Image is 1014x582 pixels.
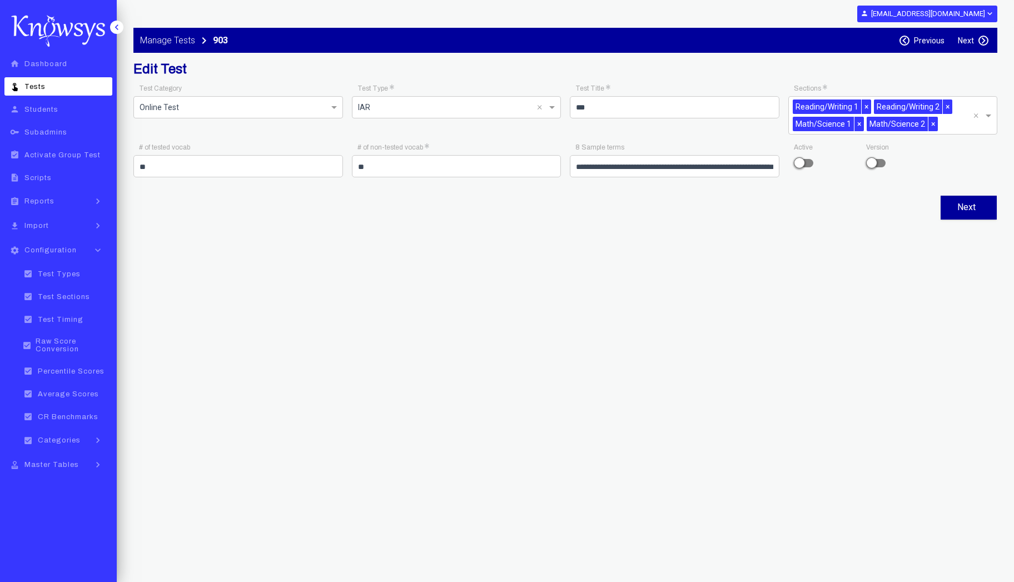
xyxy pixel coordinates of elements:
[90,459,106,470] i: keyboard_arrow_right
[575,143,624,151] app-required-indication: 8 Sample terms
[357,143,429,151] app-required-indication: # of non-tested vocab
[8,127,22,137] i: key
[8,197,22,206] i: assignment
[8,150,22,160] i: assignment_turned_in
[90,435,106,446] i: keyboard_arrow_right
[914,36,945,45] label: Previous
[38,436,81,444] span: Categories
[38,270,81,278] span: Test Types
[576,163,773,172] input: 8 Sample terms
[861,9,868,17] i: person
[21,341,33,350] i: check_box
[139,84,182,92] app-required-indication: Test Category
[90,196,106,207] i: keyboard_arrow_right
[8,246,22,255] i: settings
[898,34,911,47] i: keyboard_arrow_left
[24,151,101,159] span: Activate Group Test
[38,390,99,398] span: Average Scores
[21,292,35,301] i: check_box
[8,105,22,114] i: person
[38,293,90,301] span: Test Sections
[38,316,83,324] span: Test Timing
[8,59,22,68] i: home
[21,389,35,399] i: check_box
[24,461,79,469] span: Master Tables
[21,412,35,421] i: check_box
[794,84,827,92] app-required-indication: Sections
[977,34,990,47] i: keyboard_arrow_right
[8,221,22,231] i: file_download
[24,128,67,136] span: Subadmins
[861,143,889,152] label: Version
[24,106,58,113] span: Students
[139,143,190,151] app-required-indication: # of tested vocab
[140,34,195,47] a: Manage Tests
[21,269,35,278] i: check_box
[111,22,122,33] i: keyboard_arrow_left
[871,9,985,18] b: [EMAIL_ADDRESS][DOMAIN_NAME]
[24,246,77,254] span: Configuration
[213,34,228,47] a: 903
[21,366,35,376] i: check_box
[576,103,773,112] input: Test Title
[8,82,22,91] i: touch_app
[958,36,974,45] label: Next
[140,163,337,172] input: # of tested vocab
[24,197,54,205] span: Reports
[575,84,610,92] app-required-indication: Test Title
[357,84,394,92] app-required-indication: Test Type
[197,34,211,47] i: keyboard_arrow_right
[537,101,546,114] span: Clear all
[133,61,997,77] h2: Edit Test
[38,413,98,421] span: CR Benchmarks
[21,436,35,445] i: check_box
[941,196,997,220] button: Next
[36,337,109,353] span: Raw Score Conversion
[24,222,49,230] span: Import
[38,367,105,375] span: Percentile Scores
[90,245,106,256] i: keyboard_arrow_down
[985,9,993,18] i: expand_more
[90,220,106,231] i: keyboard_arrow_right
[8,460,22,470] i: approval
[8,173,22,182] i: description
[358,163,555,172] input: # of non-tested vocab
[24,60,67,68] span: Dashboard
[24,83,46,91] span: Tests
[21,315,35,324] i: check_box
[788,143,813,152] label: Active
[24,174,52,182] span: Scripts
